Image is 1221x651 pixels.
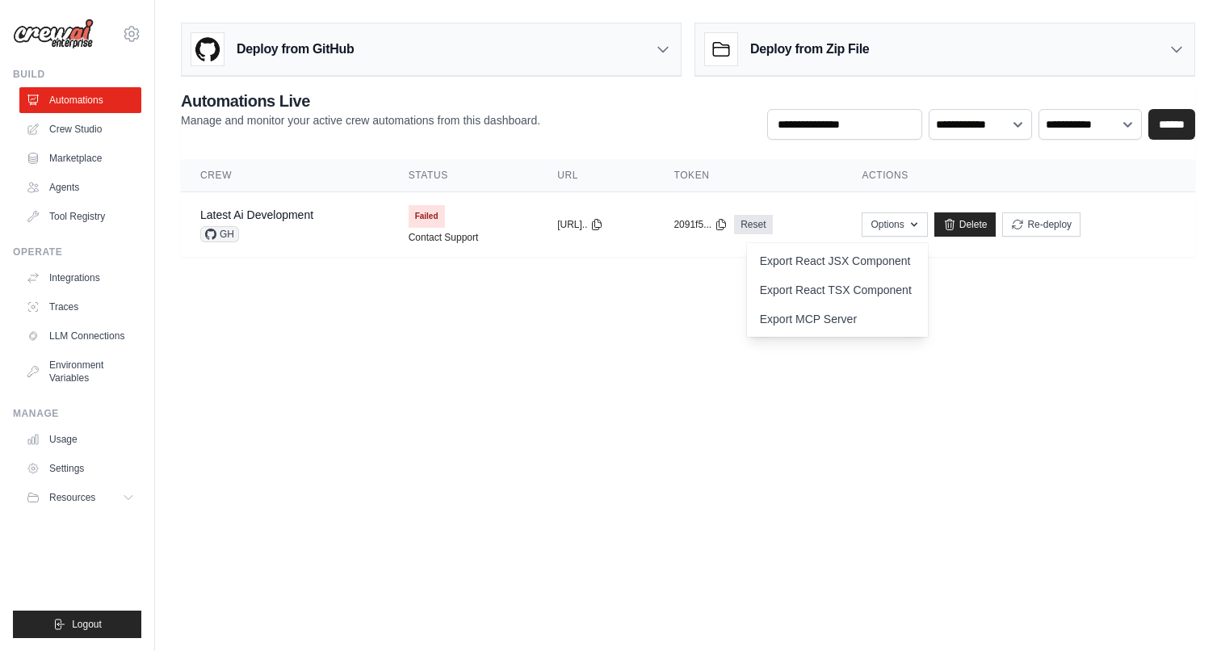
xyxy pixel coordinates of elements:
a: Crew Studio [19,116,141,142]
a: Export React TSX Component [747,275,928,304]
div: Operate [13,246,141,258]
a: Reset [734,215,772,234]
span: GH [200,226,239,242]
img: Logo [13,19,94,49]
button: Resources [19,485,141,510]
div: Manage [13,407,141,420]
button: Logout [13,611,141,638]
button: 2091f5... [673,218,728,231]
h3: Deploy from Zip File [750,40,869,59]
th: Actions [842,159,1195,192]
div: Build [13,68,141,81]
a: Automations [19,87,141,113]
a: Latest Ai Development [200,208,313,221]
span: Logout [72,618,102,631]
a: Traces [19,294,141,320]
a: Settings [19,456,141,481]
th: URL [538,159,654,192]
a: Integrations [19,265,141,291]
span: Resources [49,491,95,504]
a: Environment Variables [19,352,141,391]
img: GitHub Logo [191,33,224,65]
h3: Deploy from GitHub [237,40,354,59]
a: Tool Registry [19,204,141,229]
th: Status [389,159,539,192]
a: Export MCP Server [747,304,928,334]
th: Crew [181,159,389,192]
a: Contact Support [409,231,479,244]
a: Export React JSX Component [747,246,928,275]
a: Delete [934,212,997,237]
a: Usage [19,426,141,452]
span: Failed [409,205,445,228]
h2: Automations Live [181,90,540,112]
a: Marketplace [19,145,141,171]
button: Options [862,212,927,237]
p: Manage and monitor your active crew automations from this dashboard. [181,112,540,128]
a: Agents [19,174,141,200]
button: Re-deploy [1002,212,1080,237]
a: LLM Connections [19,323,141,349]
th: Token [654,159,842,192]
